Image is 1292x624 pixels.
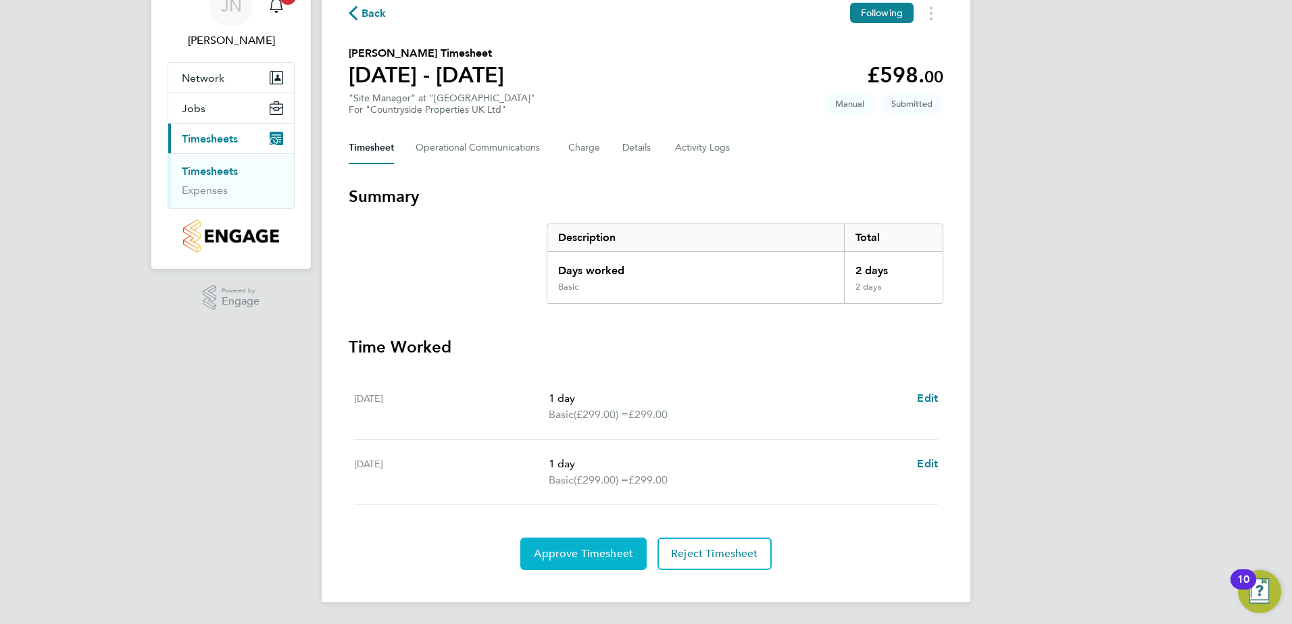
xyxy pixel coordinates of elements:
span: Back [362,5,387,22]
span: Approve Timesheet [534,547,633,561]
span: Jobs [182,102,205,115]
button: Approve Timesheet [520,538,647,570]
h3: Time Worked [349,336,943,358]
div: "Site Manager" at "[GEOGRAPHIC_DATA]" [349,93,535,115]
span: Reject Timesheet [671,547,758,561]
button: Timesheets Menu [919,3,943,24]
button: Details [622,132,653,164]
img: countryside-properties-logo-retina.png [183,219,278,253]
div: [DATE] [354,390,549,423]
a: Expenses [182,184,228,197]
span: Network [182,72,224,84]
button: Activity Logs [675,132,732,164]
button: Reject Timesheet [657,538,772,570]
a: Edit [917,390,938,407]
span: (£299.00) = [574,473,628,486]
div: [DATE] [354,456,549,488]
span: Basic [549,407,574,423]
div: Days worked [547,252,844,282]
span: Engage [222,296,259,307]
button: Back [349,5,387,22]
span: Basic [549,472,574,488]
h3: Summary [349,186,943,207]
span: Edit [917,457,938,470]
button: Jobs [168,93,294,123]
button: Timesheet [349,132,394,164]
span: This timesheet was manually created. [824,93,875,115]
a: Powered byEngage [203,285,260,311]
div: Summary [547,224,943,304]
span: Edit [917,392,938,405]
div: Description [547,224,844,251]
app-decimal: £598. [867,62,943,88]
button: Operational Communications [416,132,547,164]
button: Following [850,3,914,23]
p: 1 day [549,390,906,407]
span: £299.00 [628,408,668,421]
div: Total [844,224,943,251]
span: (£299.00) = [574,408,628,421]
span: Powered by [222,285,259,296]
span: £299.00 [628,473,668,486]
div: For "Countryside Properties UK Ltd" [349,104,535,115]
div: 2 days [844,282,943,303]
button: Timesheets [168,124,294,153]
span: Joe Nicklin [168,32,295,49]
section: Timesheet [349,186,943,570]
button: Open Resource Center, 10 new notifications [1238,570,1281,613]
div: Timesheets [168,153,294,208]
span: 00 [924,67,943,86]
span: This timesheet is Submitted. [880,93,943,115]
span: Timesheets [182,132,238,145]
a: Go to home page [168,219,295,253]
div: 10 [1237,579,1249,597]
button: Charge [568,132,601,164]
p: 1 day [549,456,906,472]
div: Basic [558,282,578,292]
a: Timesheets [182,165,238,178]
h1: [DATE] - [DATE] [349,61,504,88]
div: 2 days [844,252,943,282]
span: Following [861,7,903,19]
button: Network [168,63,294,93]
h2: [PERSON_NAME] Timesheet [349,45,504,61]
a: Edit [917,456,938,472]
